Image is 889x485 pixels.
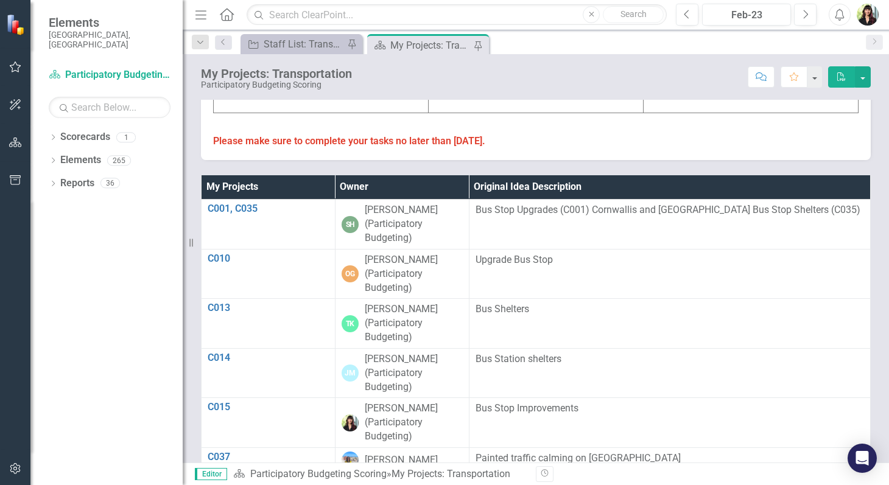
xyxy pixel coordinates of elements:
td: Double-Click to Edit [469,200,870,249]
a: Reports [60,176,94,190]
div: My Projects: Transportation [201,67,352,80]
div: Staff List: Transportation [264,37,344,52]
div: [PERSON_NAME] (Participatory Budgeting) [365,302,463,344]
span: Bus Shelters [476,303,529,315]
span: Bus Stop Upgrades (C001) Cornwallis and [GEOGRAPHIC_DATA] Bus Stop Shelters (C035) [476,204,860,215]
div: TK [342,315,359,332]
td: Double-Click to Edit [335,348,469,398]
td: Double-Click to Edit Right Click for Context Menu [202,398,336,448]
a: Elements [60,153,101,167]
span: Search [620,9,647,19]
div: SH [342,216,359,233]
div: [PERSON_NAME] (Participatory Budgeting) [365,203,463,245]
td: Double-Click to Edit Right Click for Context Menu [202,348,336,398]
td: Double-Click to Edit Right Click for Context Menu [202,200,336,249]
span: Elements [49,15,170,30]
img: Amanda Connell [342,414,359,431]
td: Double-Click to Edit Right Click for Context Menu [202,299,336,349]
div: [PERSON_NAME] (Participatory Budgeting) [365,352,463,394]
button: Feb-23 [702,4,791,26]
td: Double-Click to Edit [469,398,870,448]
div: My Projects: Transportation [390,38,471,53]
a: C001, C035 [208,203,329,214]
span: Editor [195,468,227,480]
input: Search ClearPoint... [247,4,667,26]
div: Feb-23 [706,8,787,23]
td: Double-Click to Edit Right Click for Context Menu [202,447,336,472]
a: Participatory Budgeting Scoring [250,468,387,480]
div: Open Intercom Messenger [848,444,877,473]
span: Upgrade Bus Stop [476,254,553,265]
a: C037 [208,452,329,462]
a: Scorecards [60,130,110,144]
a: C013 [208,302,329,313]
td: Double-Click to Edit [335,299,469,349]
img: Amanda Connell [857,4,879,26]
small: [GEOGRAPHIC_DATA], [GEOGRAPHIC_DATA] [49,30,170,50]
a: Staff List: Transportation [244,37,344,52]
a: Participatory Budgeting Scoring [49,68,170,82]
div: [PERSON_NAME] (Participatory Budgeting) [365,253,463,295]
a: C010 [208,253,329,264]
button: Search [603,6,664,23]
strong: Please make sure to complete your tasks no later than [DATE]. [213,135,485,147]
span: Painted traffic calming on [GEOGRAPHIC_DATA] [476,452,681,464]
td: Double-Click to Edit [335,200,469,249]
td: Double-Click to Edit [469,447,870,472]
td: Double-Click to Edit [335,249,469,299]
div: Participatory Budgeting Scoring [201,80,352,89]
td: Double-Click to Edit Right Click for Context Menu [202,249,336,299]
div: [PERSON_NAME] [365,453,438,467]
div: JM [342,365,359,382]
div: OG [342,265,359,282]
div: 1 [116,132,136,142]
span: Bus Station shelters [476,353,561,365]
img: ClearPoint Strategy [6,13,27,35]
a: C015 [208,402,329,413]
div: My Projects: Transportation [392,468,510,480]
img: Yvette Jackson [342,452,359,469]
span: Bus Stop Improvements [476,402,578,414]
div: » [233,467,527,481]
input: Search Below... [49,97,170,118]
td: Double-Click to Edit [335,398,469,448]
td: Double-Click to Edit [335,447,469,472]
div: 36 [100,178,120,189]
div: [PERSON_NAME] (Participatory Budgeting) [365,402,463,444]
td: Double-Click to Edit [469,299,870,349]
td: Double-Click to Edit [469,249,870,299]
div: 265 [107,155,131,166]
a: C014 [208,352,329,363]
td: Double-Click to Edit [469,348,870,398]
